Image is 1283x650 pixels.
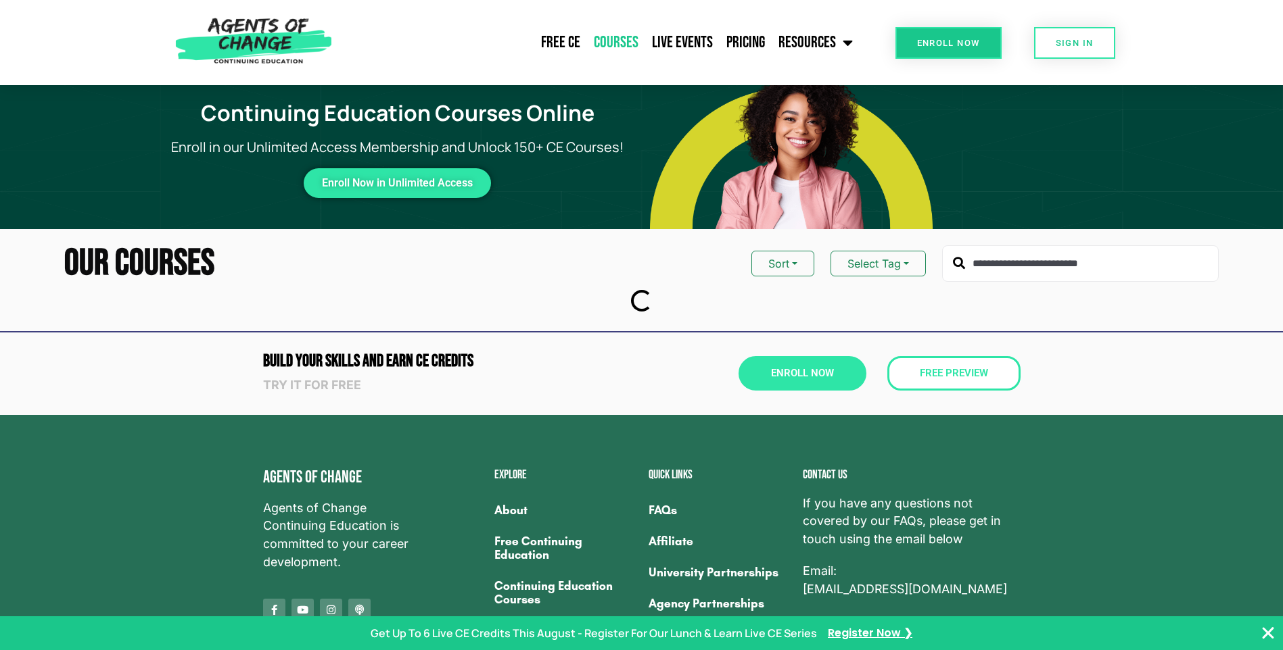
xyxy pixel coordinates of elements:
span: If you have any questions not covered by our FAQs, please get in touch using the email below [803,495,1021,549]
p: Email: [803,562,1021,598]
a: Enroll Now [739,356,866,391]
a: Agency Partnerships [649,588,789,619]
p: Get Up To 6 Live CE Credits This August - Register For Our Lunch & Learn Live CE Series [371,625,817,641]
a: [EMAIL_ADDRESS][DOMAIN_NAME] [803,580,1007,599]
strong: Try it for free [263,378,361,392]
a: Affiliate [649,526,789,557]
h1: Continuing Education Courses Online [162,100,633,126]
button: Sort [751,251,814,276]
a: Register Now ❯ [828,625,912,642]
a: Courses [587,26,645,59]
a: Free Continuing Education [494,526,635,570]
a: Free Preview [887,356,1021,391]
h2: Explore [494,469,635,481]
h2: Our Courses [64,245,214,282]
h4: Agents of Change [263,469,427,486]
h2: Build Your Skills and Earn CE CREDITS [263,353,635,370]
a: Continuing Education Courses [494,570,635,615]
span: Enroll Now in Unlimited Access [322,179,473,187]
a: University Partnerships [649,557,789,588]
a: Blog [494,615,635,646]
a: FAQs [649,495,789,526]
a: Enroll Now [895,27,1002,59]
span: Enroll Now [771,368,834,378]
a: Free CE [534,26,587,59]
nav: Menu [339,26,860,59]
a: Pricing [720,26,772,59]
a: About [494,495,635,526]
span: Free Preview [920,368,988,378]
a: Enroll Now in Unlimited Access [304,168,491,198]
span: SIGN IN [1056,39,1094,47]
a: Resources [772,26,860,59]
h2: Contact us [803,469,1021,481]
nav: Menu [649,495,789,650]
span: Agents of Change Continuing Education is committed to your career development. [263,499,427,572]
a: SIGN IN [1034,27,1115,59]
h2: Quick Links [649,469,789,481]
span: Enroll Now [917,39,980,47]
button: Select Tag [831,251,926,276]
button: Close Banner [1260,625,1276,641]
a: Live Events [645,26,720,59]
p: Enroll in our Unlimited Access Membership and Unlock 150+ CE Courses! [154,137,641,157]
